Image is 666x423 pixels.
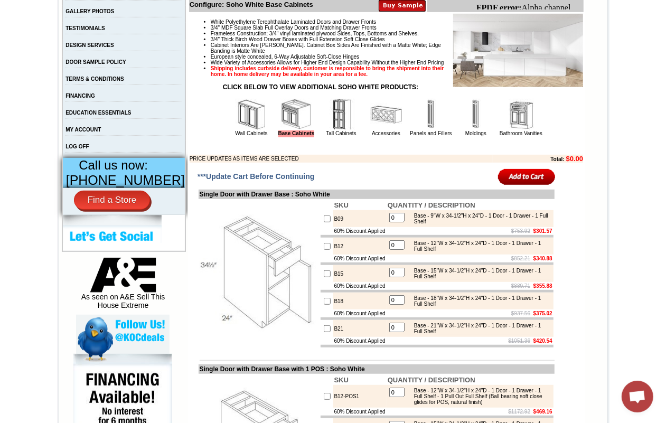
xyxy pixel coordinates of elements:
td: [PERSON_NAME] Yellow Walnut [57,48,89,60]
td: 60% Discount Applied [333,309,387,317]
span: ***Update Cart Before Continuing [198,172,315,181]
div: As seen on A&E Sell This House Extreme [76,258,170,315]
td: [PERSON_NAME] White Shaker [91,48,123,60]
span: 3/4" MDF Square Slab Full Overlay Doors and Matching Drawer Fronts [211,25,377,31]
a: Bathroom Vanities [500,130,542,136]
td: Baycreek Gray [124,48,151,59]
a: MY ACCOUNT [65,127,101,133]
span: Cabinet Interiors Are [PERSON_NAME]. Cabinet Box Sides Are Finished with a Matte White; Edge Band... [211,42,441,54]
img: Bathroom Vanities [505,99,537,130]
div: Base - 21"W x 34-1/2"H x 24"D - 1 Door - 1 Drawer - 1 Full Shelf [409,323,551,334]
strong: Shipping includes curbside delivery, customer is responsible to bring the shipment into their hom... [211,65,444,77]
a: LOG OFF [65,144,89,149]
b: QUANTITY / DESCRIPTION [388,376,475,384]
a: TERMS & CONDITIONS [65,76,124,82]
b: $301.57 [533,228,552,234]
a: TESTIMONIALS [65,25,105,31]
div: Base - 9"W x 34-1/2"H x 24"D - 1 Door - 1 Drawer - 1 Full Shelf [409,213,551,224]
s: $889.71 [511,283,530,289]
td: 60% Discount Applied [333,255,387,262]
b: $340.88 [533,256,552,261]
body: Alpha channel not supported: images/W0936_cnc_2.1.jpg.png [4,4,107,33]
img: Moldings [460,99,492,130]
s: $937.56 [511,311,530,316]
img: Base Cabinets [280,99,312,130]
s: $753.92 [511,228,530,234]
td: 60% Discount Applied [333,408,387,416]
td: 60% Discount Applied [333,227,387,235]
img: Tall Cabinets [325,99,357,130]
a: Accessories [372,130,400,136]
b: QUANTITY / DESCRIPTION [388,201,475,209]
input: Add to Cart [498,168,556,185]
span: Wide Variety of Accessories Allows for Higher End Design Capability Without the Higher End Pricing [211,60,444,65]
b: $355.88 [533,283,552,289]
a: EDUCATION ESSENTIALS [65,110,131,116]
img: Product Image [453,14,583,87]
div: Open chat [622,381,653,412]
div: Base - 12"W x 34-1/2"H x 24"D - 1 Door - 1 Drawer - 1 Full Shelf [409,240,551,252]
div: Base - 18"W x 34-1/2"H x 24"D - 1 Door - 1 Drawer - 1 Full Shelf [409,295,551,307]
s: $1172.92 [508,409,530,415]
span: Frameless Construction; 3/4" vinyl laminated plywood Sides, Tops, Bottoms and Shelves. [211,31,419,36]
a: Wall Cabinets [235,130,267,136]
s: $1051.36 [508,338,530,344]
b: $0.00 [566,155,584,163]
img: Accessories [370,99,402,130]
span: [PHONE_NUMBER] [66,173,185,187]
td: Beachwood Oak Shaker [153,48,180,60]
td: B12 [333,238,387,255]
td: PRICE UPDATES AS ITEMS ARE SELECTED [190,155,493,163]
td: Single Door with Drawer Base with 1 POS : Soho White [199,364,555,374]
td: B21 [333,320,387,337]
td: B18 [333,293,387,309]
span: Call us now: [79,158,148,172]
img: Panels and Fillers [415,99,447,130]
b: SKU [334,201,349,209]
b: Configure: Soho White Base Cabinets [190,1,313,8]
td: B12-POS1 [333,385,387,408]
td: B09 [333,210,387,227]
a: Panels and Fillers [410,130,452,136]
span: 3/4" Thick Birch Wood Drawer Boxes with Full Extension Soft Close Glides [211,36,385,42]
td: Alabaster Shaker [29,48,55,59]
a: GALLERY PHOTOS [65,8,114,14]
b: FPDF error: [4,4,50,13]
a: DESIGN SERVICES [65,42,114,48]
a: Moldings [465,130,486,136]
td: 60% Discount Applied [333,282,387,290]
b: Total: [550,156,564,162]
div: Base - 15"W x 34-1/2"H x 24"D - 1 Door - 1 Drawer - 1 Full Shelf [409,268,551,279]
div: Base - 12"W x 34-1/2"H x 24"D - 1 Door - 1 Drawer - 1 Full Shelf - 1 Pull Out Full Shelf (Ball be... [409,388,551,405]
a: DOOR SAMPLE POLICY [65,59,126,65]
span: European style concealed, 6-Way Adjustable Soft-Close Hinges [211,54,359,60]
a: FINANCING [65,93,95,99]
img: Wall Cabinets [236,99,267,130]
s: $852.21 [511,256,530,261]
b: $420.54 [533,338,552,344]
img: Single Door with Drawer Base [200,214,318,333]
td: Single Door with Drawer Base : Soho White [199,190,555,199]
td: 60% Discount Applied [333,337,387,345]
a: Find a Store [74,191,151,210]
a: Base Cabinets [278,130,315,137]
span: White Polyethylene Terephthalate Laminated Doors and Drawer Fronts [211,19,376,25]
td: Bellmonte Maple [181,48,208,59]
a: Tall Cabinets [326,130,356,136]
strong: CLICK BELOW TO VIEW ADDITIONAL SOHO WHITE PRODUCTS: [223,83,418,91]
b: $375.02 [533,311,552,316]
b: SKU [334,376,349,384]
b: $469.16 [533,409,552,415]
td: B15 [333,265,387,282]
